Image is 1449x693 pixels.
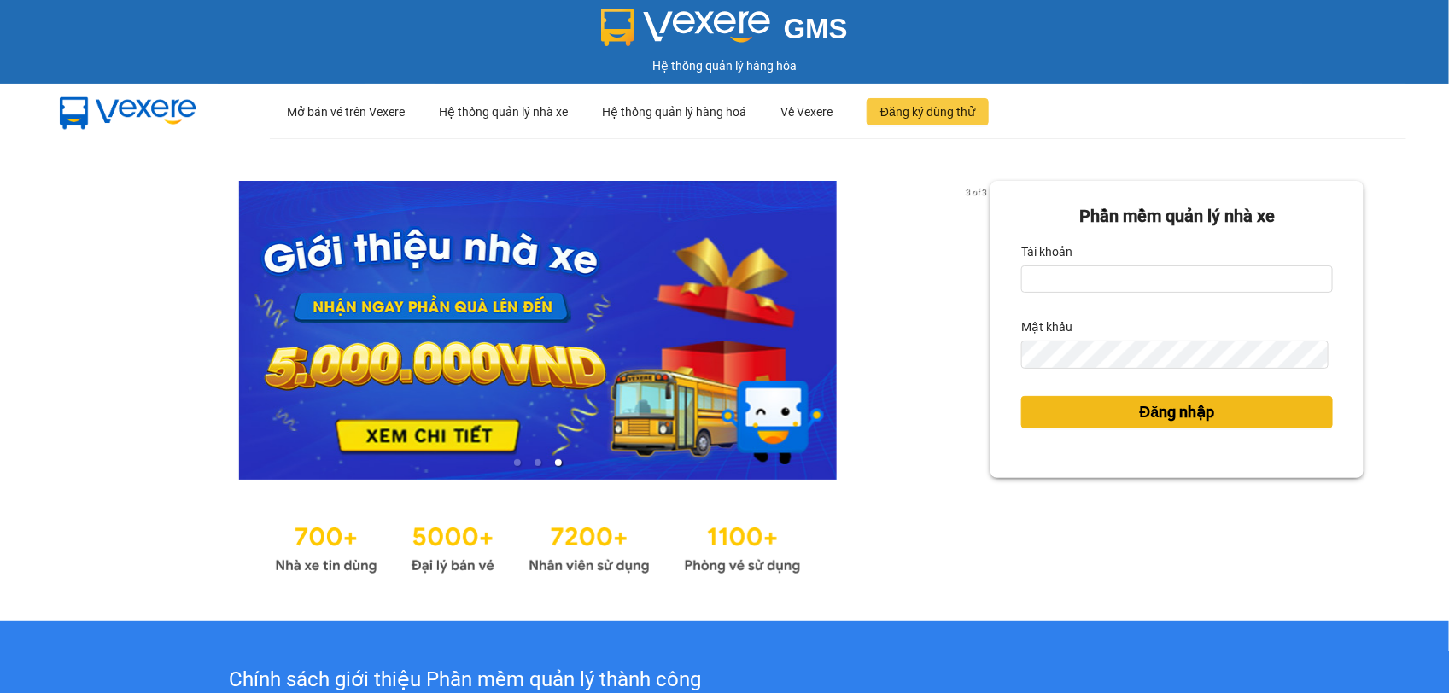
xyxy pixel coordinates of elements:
[1021,396,1333,428] button: Đăng nhập
[287,84,405,139] div: Mở bán vé trên Vexere
[1021,238,1072,265] label: Tài khoản
[601,9,770,46] img: logo 2
[880,102,975,121] span: Đăng ký dùng thử
[4,56,1445,75] div: Hệ thống quản lý hàng hóa
[43,84,213,140] img: mbUUG5Q.png
[601,26,848,39] a: GMS
[1021,341,1328,368] input: Mật khẩu
[867,98,989,125] button: Đăng ký dùng thử
[275,514,801,579] img: Statistics.png
[1021,203,1333,230] div: Phần mềm quản lý nhà xe
[1140,400,1215,424] span: Đăng nhập
[1021,265,1333,293] input: Tài khoản
[784,13,848,44] span: GMS
[514,459,521,466] li: slide item 1
[967,181,990,480] button: next slide / item
[1021,313,1072,341] label: Mật khẩu
[961,181,990,203] p: 3 of 3
[555,459,562,466] li: slide item 3
[780,84,833,139] div: Về Vexere
[535,459,541,466] li: slide item 2
[85,181,109,480] button: previous slide / item
[602,84,746,139] div: Hệ thống quản lý hàng hoá
[439,84,568,139] div: Hệ thống quản lý nhà xe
